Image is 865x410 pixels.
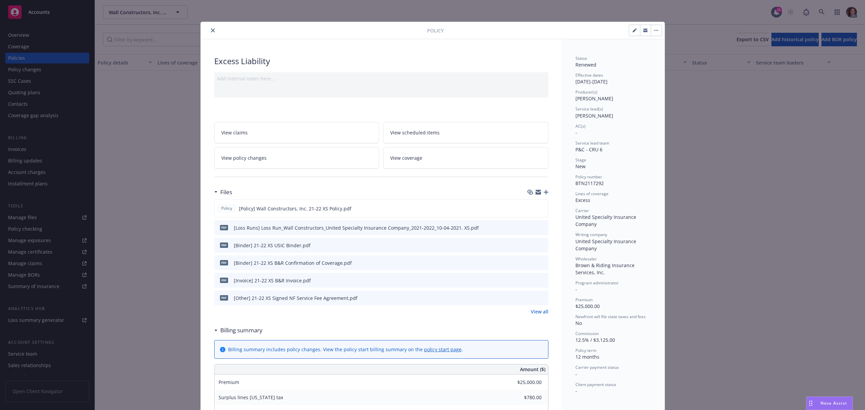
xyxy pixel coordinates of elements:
div: [Binder] 21-22 XS USIC Binder.pdf [234,242,311,249]
span: Effective dates [575,72,603,78]
span: 12.5% / $3,125.00 [575,337,615,343]
span: Wholesaler [575,256,597,262]
a: View claims [214,122,379,143]
div: Billing summary [214,326,263,335]
span: Brown & Riding Insurance Services, Inc. [575,262,636,276]
button: download file [529,242,534,249]
span: - [575,388,577,394]
h3: Billing summary [220,326,263,335]
span: [PERSON_NAME] [575,112,613,119]
span: Newfront will file state taxes and fees [575,314,646,319]
div: Drag to move [807,397,815,410]
button: preview file [540,259,546,266]
a: View all [531,308,548,315]
button: preview file [540,277,546,284]
span: Service lead team [575,140,609,146]
span: Renewed [575,61,596,68]
span: View policy changes [221,154,267,161]
span: View coverage [390,154,422,161]
button: download file [528,205,534,212]
span: Producer(s) [575,89,597,95]
span: Policy term [575,348,596,353]
div: [DATE] - [DATE] [575,72,651,85]
button: download file [529,259,534,266]
span: New [575,163,586,170]
span: United Specialty Insurance Company [575,238,638,252]
span: Status [575,55,587,61]
span: Service lead(s) [575,106,603,112]
div: [Loss Runs] Loss Run_Wall Constructors_United Specialty Insurance Company_2021-2022_10-04-2021. X... [234,224,479,231]
span: Carrier [575,208,589,213]
div: [Other] 21-22 XS Signed NF Service Fee Agreement.pdf [234,294,357,302]
span: Policy [220,205,233,211]
span: Amount ($) [520,366,545,373]
span: Carrier payment status [575,364,619,370]
span: P&C - CRU 6 [575,146,602,153]
div: Add internal notes here... [217,75,546,82]
span: Lines of coverage [575,191,609,197]
span: View scheduled items [390,129,440,136]
div: Billing summary includes policy changes. View the policy start billing summary on the . [228,346,463,353]
button: preview file [539,205,545,212]
button: Nova Assist [806,396,853,410]
span: pdf [220,278,228,283]
span: - [575,371,577,377]
span: Excess [575,197,590,203]
span: Program administrator [575,280,619,286]
span: [Policy] Wall Constructors, Inc. 21-22 XS Policy.pdf [239,205,351,212]
div: [Binder] 21-22 XS B&R Confirmation of Coverage.pdf [234,259,352,266]
button: download file [529,277,534,284]
span: 12 months [575,354,599,360]
h3: Files [220,188,232,197]
div: Files [214,188,232,197]
button: download file [529,294,534,302]
span: Commission [575,331,599,336]
span: United Specialty Insurance Company [575,214,638,227]
div: [Invoice] 21-22 XS B&R Invoice.pdf [234,277,311,284]
span: Policy number [575,174,602,180]
span: Premium [575,297,593,303]
span: AC(s) [575,123,586,129]
span: pdf [220,295,228,300]
span: Writing company [575,232,607,237]
span: pdf [220,260,228,265]
button: preview file [540,242,546,249]
span: $25,000.00 [575,303,600,309]
a: View policy changes [214,147,379,169]
button: preview file [540,294,546,302]
a: View scheduled items [383,122,548,143]
span: No [575,320,582,326]
input: 0.00 [502,377,546,387]
button: download file [529,224,534,231]
span: [PERSON_NAME] [575,95,613,102]
span: pdf [220,225,228,230]
span: Nova Assist [820,400,847,406]
a: policy start page [424,346,462,353]
button: preview file [540,224,546,231]
span: View claims [221,129,248,136]
span: pdf [220,242,228,248]
span: Policy [427,27,444,34]
span: - [575,286,577,292]
span: Client payment status [575,382,616,387]
span: Premium [219,379,239,385]
span: Stage [575,157,586,163]
span: BTN2117292 [575,180,604,186]
div: Excess Liability [214,55,548,67]
a: View coverage [383,147,548,169]
span: Surplus lines [US_STATE] tax [219,394,283,401]
input: 0.00 [502,392,546,403]
button: close [209,26,217,34]
span: - [575,129,577,136]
